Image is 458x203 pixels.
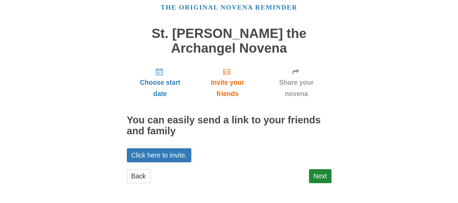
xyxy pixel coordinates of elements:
[127,62,194,103] a: Choose start date
[127,169,150,183] a: Back
[200,77,254,99] span: Invite your friends
[268,77,325,99] span: Share your novena
[193,62,261,103] a: Invite your friends
[127,115,331,137] h2: You can easily send a link to your friends and family
[127,26,331,55] h1: St. [PERSON_NAME] the Archangel Novena
[161,4,297,11] a: The original novena reminder
[262,62,331,103] a: Share your novena
[127,148,192,162] a: Click here to invite.
[309,169,331,183] a: Next
[134,77,187,99] span: Choose start date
